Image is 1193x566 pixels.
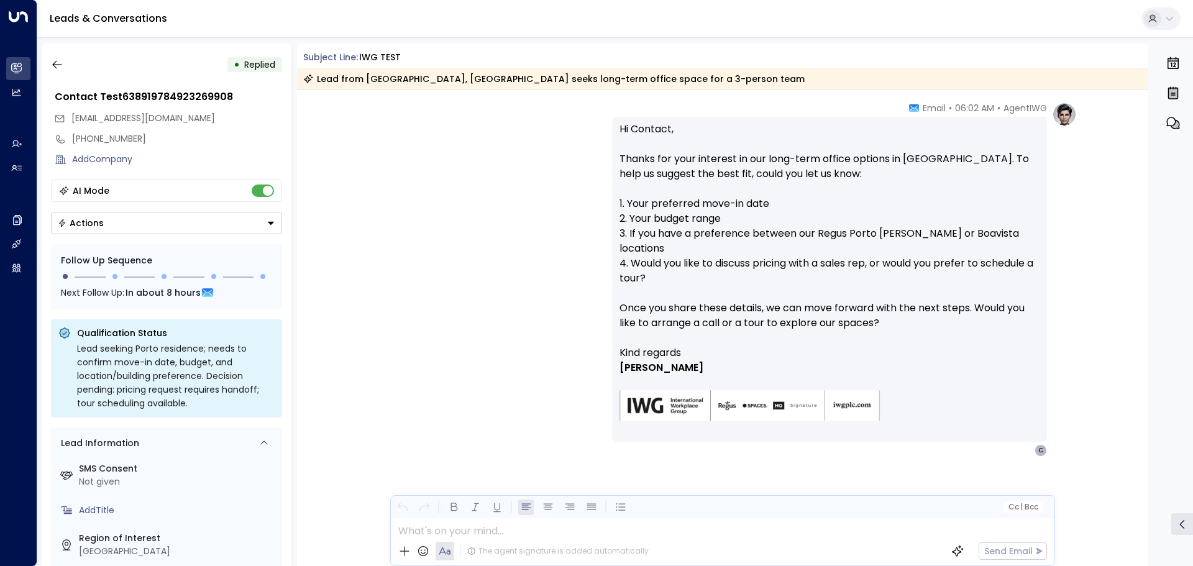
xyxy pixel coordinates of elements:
[79,475,277,488] div: Not given
[619,345,1040,437] div: Signature
[1003,501,1043,513] button: Cc|Bcc
[619,122,1040,345] p: Hi Contact, Thanks for your interest in our long-term office options in [GEOGRAPHIC_DATA]. To hel...
[61,254,272,267] div: Follow Up Sequence
[619,345,681,360] span: Kind regards
[1008,503,1038,511] span: Cc Bcc
[79,462,277,475] label: SMS Consent
[303,73,805,85] div: Lead from [GEOGRAPHIC_DATA], [GEOGRAPHIC_DATA] seeks long-term office space for a 3-person team
[71,112,215,125] span: Contact.Test638919784923269908@mailinator.com
[51,212,282,234] div: Button group with a nested menu
[73,185,109,197] div: AI Mode
[57,437,139,450] div: Lead Information
[244,58,275,71] span: Replied
[61,286,272,299] div: Next Follow Up:
[79,532,277,545] label: Region of Interest
[77,327,275,339] p: Qualification Status
[949,102,952,114] span: •
[619,390,880,422] img: AIorK4zU2Kz5WUNqa9ifSKC9jFH1hjwenjvh85X70KBOPduETvkeZu4OqG8oPuqbwvp3xfXcMQJCRtwYb-SG
[1003,102,1047,114] span: AgentIWG
[395,500,410,515] button: Undo
[79,545,277,558] div: [GEOGRAPHIC_DATA]
[416,500,432,515] button: Redo
[50,11,167,25] a: Leads & Conversations
[77,342,275,410] div: Lead seeking Porto residence; needs to confirm move-in date, budget, and location/building prefer...
[1020,503,1023,511] span: |
[72,132,282,145] div: [PHONE_NUMBER]
[467,545,649,557] div: The agent signature is added automatically
[51,212,282,234] button: Actions
[72,153,282,166] div: AddCompany
[234,53,240,76] div: •
[55,89,282,104] div: Contact Test638919784923269908
[955,102,994,114] span: 06:02 AM
[619,360,703,375] span: [PERSON_NAME]
[303,51,358,63] span: Subject Line:
[1052,102,1077,127] img: profile-logo.png
[923,102,946,114] span: Email
[71,112,215,124] span: [EMAIL_ADDRESS][DOMAIN_NAME]
[1035,444,1047,457] div: C
[58,217,104,229] div: Actions
[79,504,277,517] div: AddTitle
[126,286,201,299] span: In about 8 hours
[997,102,1000,114] span: •
[359,51,401,64] div: IWG TEST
